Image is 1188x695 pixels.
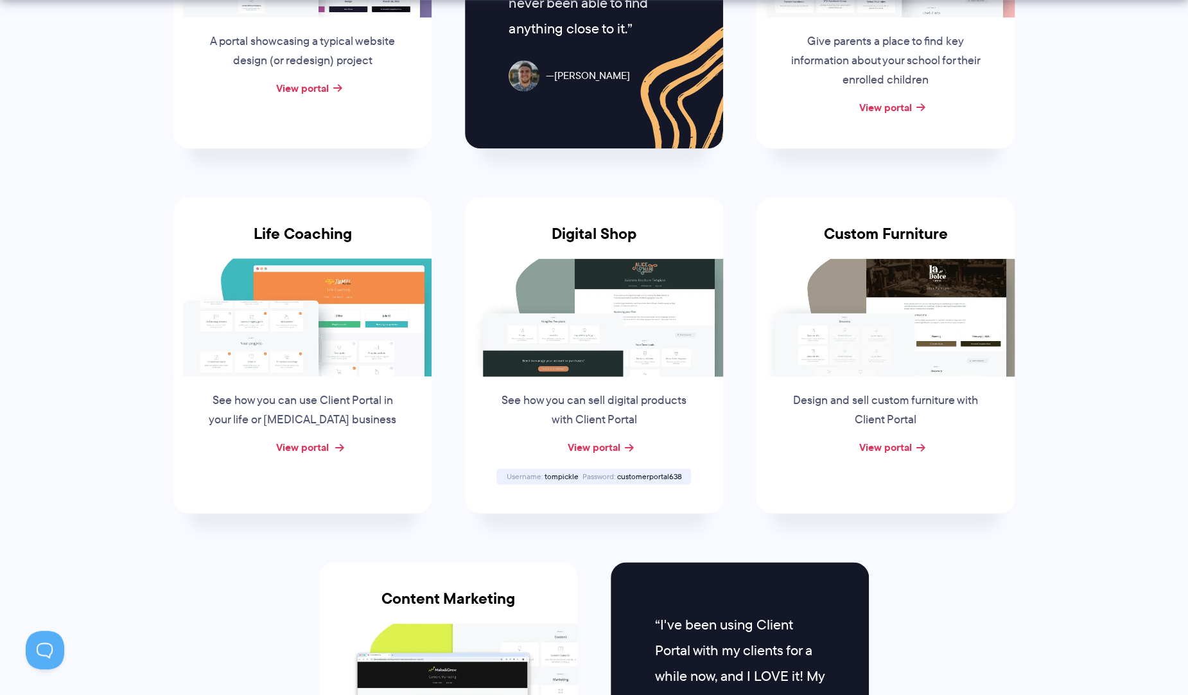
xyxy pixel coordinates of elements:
[465,225,723,258] h3: Digital Shop
[756,225,1015,258] h3: Custom Furniture
[568,439,620,455] a: View portal
[276,80,329,96] a: View portal
[616,471,681,482] span: customerportal638
[582,471,615,482] span: Password
[205,391,400,430] p: See how you can use Client Portal in your life or [MEDICAL_DATA] business
[173,225,432,258] h3: Life Coaching
[788,391,983,430] p: Design and sell custom furniture with Client Portal
[859,100,912,115] a: View portal
[496,391,692,430] p: See how you can sell digital products with Client Portal
[506,471,542,482] span: Username
[205,32,400,71] p: A portal showcasing a typical website design (or redesign) project
[319,590,577,623] h3: Content Marketing
[859,439,912,455] a: View portal
[545,67,629,85] span: [PERSON_NAME]
[26,631,64,669] iframe: Toggle Customer Support
[276,439,329,455] a: View portal
[544,471,578,482] span: tompickle
[788,32,983,90] p: Give parents a place to find key information about your school for their enrolled children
